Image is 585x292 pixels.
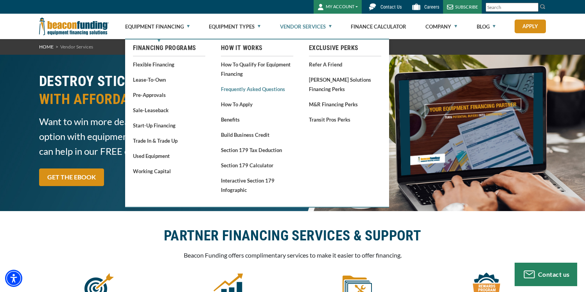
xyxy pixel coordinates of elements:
[280,14,332,39] a: Vendor Services
[221,59,293,79] a: How to Qualify for Equipment Financing
[309,43,381,53] a: Exclusive Perks
[540,4,546,10] img: Search
[424,4,439,10] span: Careers
[221,43,293,53] a: How It Works
[133,136,205,145] a: Trade In & Trade Up
[221,130,293,140] a: Build Business Credit
[530,4,537,11] a: Clear search text
[60,44,93,50] span: Vendor Services
[39,72,288,108] h2: DESTROY STICKER SHOCK
[309,59,381,69] a: Refer a Friend
[133,43,205,53] a: Financing Programs
[39,251,546,260] p: Beacon Funding offers complimentary services to make it easier to offer financing.
[472,285,501,292] a: Winner's Circle
[343,285,372,292] a: Sales Resource Center
[39,14,109,39] img: Beacon Funding Corporation logo
[221,99,293,109] a: How to Apply
[133,166,205,176] a: Working Capital
[5,270,22,287] div: Accessibility Menu
[125,14,190,39] a: Equipment Financing
[425,14,457,39] a: Company
[351,14,406,39] a: Finance Calculator
[538,271,570,278] span: Contact us
[380,4,402,10] span: Contact Us
[133,75,205,84] a: Lease-To-Own
[309,115,381,124] a: Transit Pros Perks
[221,176,293,195] a: Interactive Section 179 Infographic
[515,263,577,286] button: Contact us
[477,14,495,39] a: Blog
[221,145,293,155] a: Section 179 Tax Deduction
[221,160,293,170] a: Section 179 Calculator
[39,44,54,50] a: HOME
[39,227,546,245] h2: PARTNER FINANCING SERVICES & SUPPORT
[214,285,243,292] a: Sales Support
[221,84,293,94] a: Frequently Asked Questions
[39,168,104,186] a: GET THE EBOOK
[133,59,205,69] a: Flexible Financing
[133,151,205,161] a: Used Equipment
[221,115,293,124] a: Benefits
[39,114,288,159] span: Want to win more deals? Offer your clients an affordable option with equipment financing. See how...
[133,90,205,100] a: Pre-approvals
[309,99,381,109] a: M&R Financing Perks
[209,14,260,39] a: Equipment Types
[515,20,546,33] a: Apply
[486,3,538,12] input: Search
[39,90,288,108] span: WITH AFFORDABLE FINANCING
[133,120,205,130] a: Start-Up Financing
[133,105,205,115] a: Sale-Leaseback
[309,75,381,94] a: [PERSON_NAME] Solutions Financing Perks
[84,285,114,292] a: Marketing Support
